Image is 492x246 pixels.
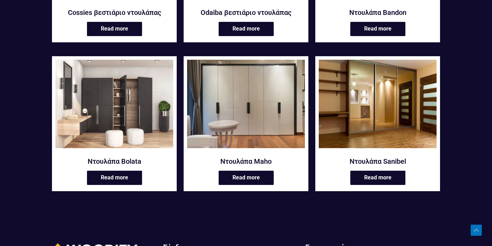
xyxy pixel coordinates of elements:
[187,60,305,153] a: Ντουλάπα Maho
[319,60,437,153] a: Ντουλάπα Sanibel
[87,22,142,36] a: Read more about “Cossies βεστιάριο ντουλάπας”
[319,157,437,166] a: Ντουλάπα Sanibel
[350,22,405,36] a: Read more about “Ντουλάπα Bandon”
[55,8,173,17] a: Cossies βεστιάριο ντουλάπας
[319,60,437,148] img: Sanibel ντουλάπα
[55,60,173,153] a: Ντουλάπα Bolata
[219,22,274,36] a: Read more about “Odaiba βεστιάριο ντουλάπας”
[87,171,142,185] a: Read more about “Ντουλάπα Bolata”
[55,157,173,166] a: Ντουλάπα Bolata
[187,157,305,166] a: Ντουλάπα Maho
[350,171,405,185] a: Read more about “Ντουλάπα Sanibel”
[319,8,437,17] a: Ντουλάπα Bandon
[187,8,305,17] a: Odaiba βεστιάριο ντουλάπας
[219,171,274,185] a: Read more about “Ντουλάπα Maho”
